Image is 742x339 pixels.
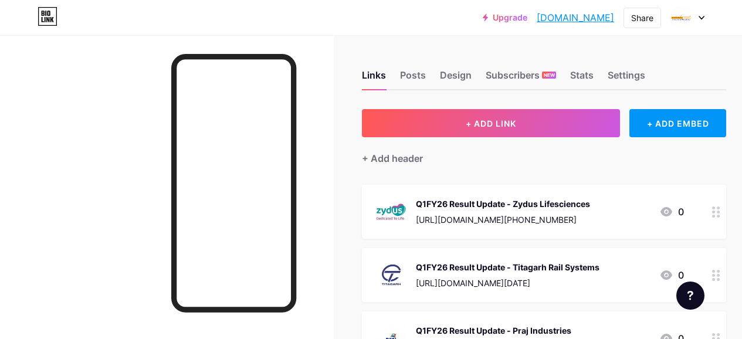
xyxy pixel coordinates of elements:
[670,6,692,29] img: Systematix Group
[570,68,594,89] div: Stats
[544,72,555,79] span: NEW
[376,260,406,290] img: Q1FY26 Result Update - Titagarh Rail Systems
[416,277,599,289] div: [URL][DOMAIN_NAME][DATE]
[631,12,653,24] div: Share
[416,213,590,226] div: [URL][DOMAIN_NAME][PHONE_NUMBER]
[466,118,516,128] span: + ADD LINK
[608,68,645,89] div: Settings
[416,261,599,273] div: Q1FY26 Result Update - Titagarh Rail Systems
[400,68,426,89] div: Posts
[440,68,472,89] div: Design
[376,196,406,227] img: Q1FY26 Result Update - Zydus Lifesciences
[362,68,386,89] div: Links
[416,198,590,210] div: Q1FY26 Result Update - Zydus Lifesciences
[659,205,684,219] div: 0
[486,68,556,89] div: Subscribers
[416,324,577,337] div: Q1FY26 Result Update - Praj Industries
[362,109,620,137] button: + ADD LINK
[629,109,726,137] div: + ADD EMBED
[362,151,423,165] div: + Add header
[483,13,527,22] a: Upgrade
[537,11,614,25] a: [DOMAIN_NAME]
[659,268,684,282] div: 0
